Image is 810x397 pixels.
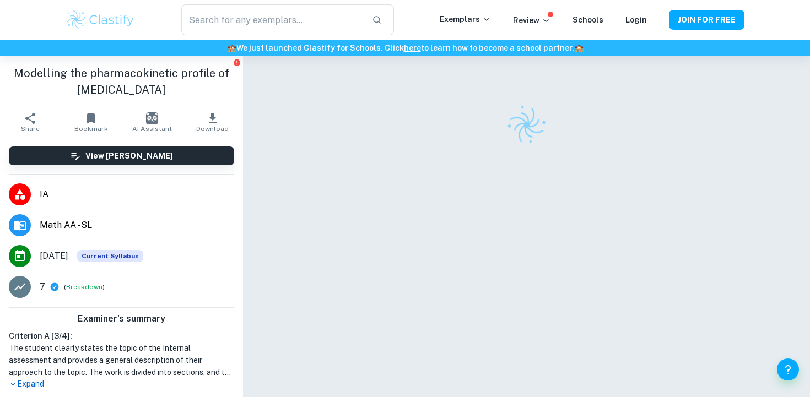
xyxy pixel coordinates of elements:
[440,13,491,25] p: Exemplars
[132,125,172,133] span: AI Assistant
[61,107,121,138] button: Bookmark
[77,250,143,262] div: This exemplar is based on the current syllabus. Feel free to refer to it for inspiration/ideas wh...
[9,146,234,165] button: View [PERSON_NAME]
[196,125,229,133] span: Download
[500,98,553,151] img: Clastify logo
[573,15,603,24] a: Schools
[233,58,241,67] button: Report issue
[122,107,182,138] button: AI Assistant
[181,4,363,35] input: Search for any exemplars...
[64,282,105,292] span: ( )
[227,43,236,52] span: 🏫
[9,65,234,98] h1: Modelling the pharmacokinetic profile of [MEDICAL_DATA]
[574,43,584,52] span: 🏫
[66,282,102,292] button: Breakdown
[4,312,239,325] h6: Examiner's summary
[40,280,45,293] p: 7
[513,14,550,26] p: Review
[40,219,234,232] span: Math AA - SL
[40,188,234,201] span: IA
[404,43,421,52] a: here
[777,358,799,380] button: Help and Feedback
[40,249,68,263] span: [DATE]
[669,10,744,30] button: JOIN FOR FREE
[9,378,234,390] p: Expand
[21,125,40,133] span: Share
[182,107,243,138] button: Download
[9,342,234,378] h1: The student clearly states the topic of the Internal assessment and provides a general descriptio...
[625,15,647,24] a: Login
[66,9,136,31] img: Clastify logo
[2,42,808,54] h6: We just launched Clastify for Schools. Click to learn how to become a school partner.
[77,250,143,262] span: Current Syllabus
[146,112,158,124] img: AI Assistant
[9,330,234,342] h6: Criterion A [ 3 / 4 ]:
[85,150,173,162] h6: View [PERSON_NAME]
[74,125,108,133] span: Bookmark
